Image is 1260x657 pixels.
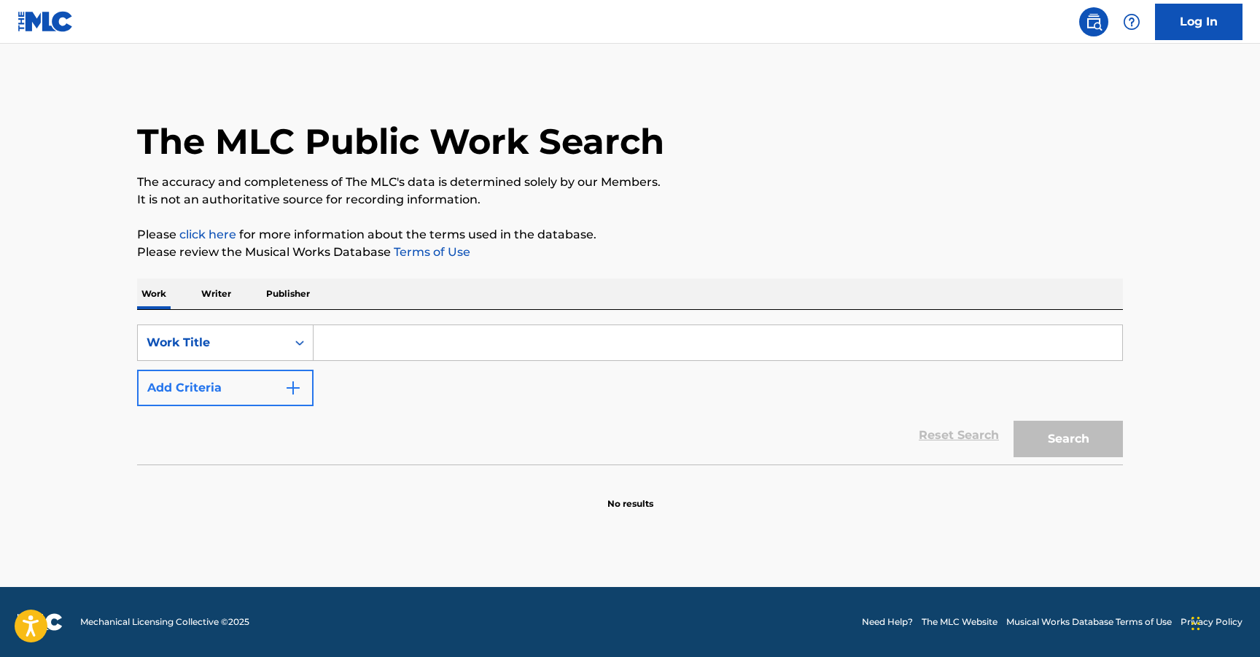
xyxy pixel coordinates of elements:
[147,334,278,351] div: Work Title
[197,279,236,309] p: Writer
[137,370,314,406] button: Add Criteria
[80,615,249,629] span: Mechanical Licensing Collective © 2025
[1123,13,1140,31] img: help
[1181,615,1242,629] a: Privacy Policy
[607,480,653,510] p: No results
[1117,7,1146,36] div: Help
[862,615,913,629] a: Need Help?
[137,226,1123,244] p: Please for more information about the terms used in the database.
[1187,587,1260,657] iframe: Chat Widget
[137,174,1123,191] p: The accuracy and completeness of The MLC's data is determined solely by our Members.
[1155,4,1242,40] a: Log In
[284,379,302,397] img: 9d2ae6d4665cec9f34b9.svg
[17,613,63,631] img: logo
[1191,602,1200,645] div: Drag
[1085,13,1102,31] img: search
[137,324,1123,464] form: Search Form
[262,279,314,309] p: Publisher
[179,228,236,241] a: click here
[17,11,74,32] img: MLC Logo
[137,244,1123,261] p: Please review the Musical Works Database
[137,120,664,163] h1: The MLC Public Work Search
[391,245,470,259] a: Terms of Use
[1006,615,1172,629] a: Musical Works Database Terms of Use
[922,615,997,629] a: The MLC Website
[137,191,1123,209] p: It is not an authoritative source for recording information.
[1079,7,1108,36] a: Public Search
[137,279,171,309] p: Work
